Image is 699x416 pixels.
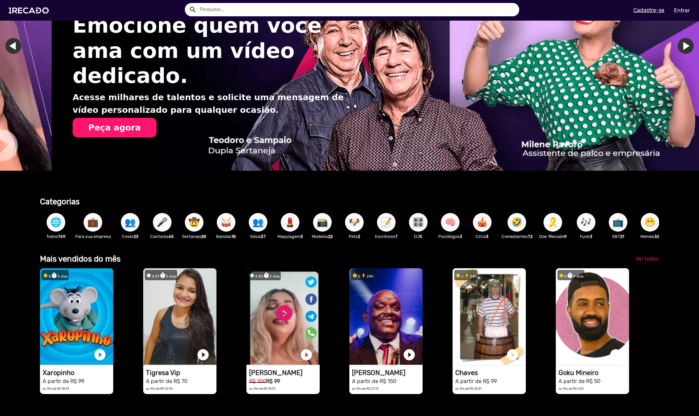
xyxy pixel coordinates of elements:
[300,348,313,361] a: play_circle_filled
[352,378,396,384] small: A partir de R$ 150
[146,378,187,384] small: A partir de R$ 70
[543,213,562,232] button: 🎗️
[605,233,631,240] p: SBT
[73,13,352,89] h1: Emocione quem você ama com um vídeo dedicado.
[349,213,360,232] span: 🐶
[633,7,664,13] u: Cadastre-se
[185,213,203,232] button: 🤠
[409,213,428,232] button: 🎛️
[506,348,519,361] a: play_circle_filled
[345,213,364,232] button: 🐶
[670,5,694,16] a: Entrar
[252,213,264,232] span: 👥
[40,197,80,206] b: Categorias
[609,348,622,361] a: play_circle_filled
[87,213,99,232] span: 💼
[486,234,489,239] b: 3
[445,213,456,232] span: 🧠
[40,268,113,365] video: 1RECADO vídeos dedicados para fãs e empresas
[249,213,267,232] button: 👥
[580,213,592,232] span: 🎶
[189,6,197,14] mat-icon: Example home icon
[146,369,216,377] h1: Tigresa Vip
[395,234,398,239] b: 7
[620,234,624,239] b: 21
[502,233,532,240] p: Comediantes
[157,213,168,232] span: 🎤
[43,387,69,390] small: ou 10x de R$ 18,31
[420,234,422,239] b: 5
[352,387,379,390] small: ou 10x de R$ 27,75
[217,213,235,232] button: 🥁
[438,233,463,240] p: Psicólogos
[441,213,460,232] button: 🧠
[654,234,660,239] b: 36
[342,233,367,240] p: Pets
[470,233,495,240] p: Circo
[358,234,360,239] b: 2
[635,256,659,262] span: Ver todos
[201,234,206,239] b: 28
[196,348,210,361] a: play_circle_filled
[153,213,172,232] button: 🎤
[121,213,140,232] button: 👥
[93,348,107,361] a: play_circle_filled
[590,234,592,239] b: 3
[134,234,139,239] b: 23
[231,234,236,239] b: 18
[558,387,584,390] small: ou 10x de R$ 9,25
[30,38,46,54] a: Ir para o próximo slide
[455,369,526,377] h1: Chaves
[573,233,599,240] p: Funk
[539,233,567,240] p: Doe 1Recado
[266,378,280,384] b: R$ 99
[455,387,482,390] small: ou 10x de R$ 18,31
[460,234,462,239] b: 3
[381,213,392,232] span: 📝
[281,213,299,232] button: 💄
[637,233,663,240] p: Memes
[349,268,423,365] video: 1RECADO vídeos dedicados para fãs e empresas
[118,233,143,240] p: Cover
[455,378,497,384] small: A partir de R$ 99
[558,369,629,377] h1: Goku Mineiro
[150,233,175,240] p: Cantores
[473,213,492,232] button: 🎪
[43,378,84,384] small: A partir de R$ 99
[43,233,69,240] p: Todos
[220,213,232,232] span: 🥁
[213,233,239,240] p: Bandas
[249,378,266,384] small: R$ 100
[508,213,526,232] button: 🤣
[284,213,296,232] span: 💄
[564,234,567,239] b: 9
[374,233,399,240] p: Escritores
[47,213,65,232] button: 🌐
[181,233,207,240] p: Sertanejo
[641,213,659,232] button: 😁
[406,233,431,240] p: DJ
[528,234,532,239] b: 72
[511,213,523,232] span: 🤣
[547,213,558,232] span: 🎗️
[577,213,595,232] button: 🎶
[43,369,113,377] h1: Xaropinho
[245,233,271,240] p: Sósia
[84,213,102,232] button: 💼
[125,213,136,232] span: 👥
[453,268,526,365] video: 1RECADO vídeos dedicados para fãs e empresas
[644,213,656,232] span: 😁
[317,213,328,232] span: 📸
[403,348,416,361] a: play_circle_filled
[249,369,320,377] h1: [PERSON_NAME]
[328,234,333,239] b: 22
[313,213,332,232] button: 📸
[377,213,396,232] button: 📝
[58,234,66,239] b: 769
[195,3,520,16] input: Pesquisar...
[143,268,216,365] video: 1RECADO vídeos dedicados para fãs e empresas
[75,233,111,240] p: Para sua empresa
[612,213,624,232] span: 📺
[556,268,629,365] video: 1RECADO vídeos dedicados para fãs e empresas
[186,3,198,15] button: Example home icon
